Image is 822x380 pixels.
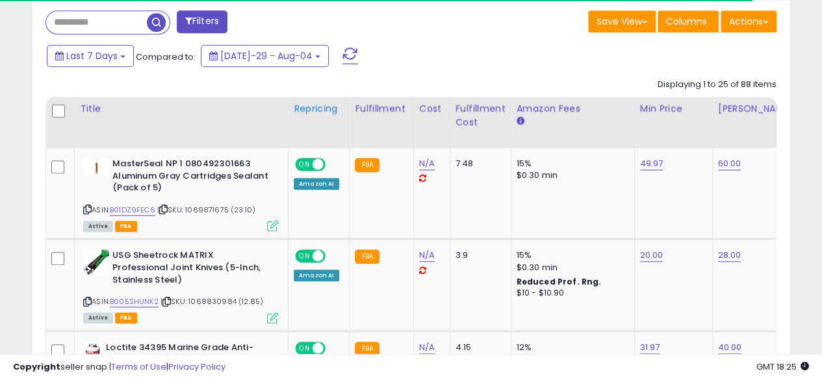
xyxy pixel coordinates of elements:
[456,158,501,170] div: 7.48
[517,342,624,353] div: 12%
[517,276,602,287] b: Reduced Prof. Rng.
[517,158,624,170] div: 15%
[419,102,444,116] div: Cost
[13,361,225,374] div: seller snap | |
[115,221,137,232] span: FBA
[106,342,264,369] b: Loctite 34395 Marine Grade Anti-Seize Compound 1 Each
[201,45,329,67] button: [DATE]-29 - Aug-04
[168,361,225,373] a: Privacy Policy
[83,312,113,323] span: All listings currently available for purchase on Amazon
[517,288,624,299] div: $10 - $10.90
[658,79,777,91] div: Displaying 1 to 25 of 88 items
[294,270,339,281] div: Amazon AI
[456,342,501,353] div: 4.15
[83,342,103,368] img: 51kO-X7A3nL._SL40_.jpg
[110,205,155,216] a: B01DZ9FEC6
[111,361,166,373] a: Terms of Use
[112,249,270,289] b: USG Sheetrock MATRIX Professional Joint Knives (5-Inch, Stainless Steel)
[294,102,344,116] div: Repricing
[13,361,60,373] strong: Copyright
[721,10,777,32] button: Actions
[355,342,379,356] small: FBA
[294,178,339,190] div: Amazon AI
[419,249,435,262] a: N/A
[419,157,435,170] a: N/A
[517,170,624,181] div: $0.30 min
[718,157,741,170] a: 60.00
[115,312,137,323] span: FBA
[355,249,379,264] small: FBA
[640,102,707,116] div: Min Price
[640,157,663,170] a: 49.97
[296,251,313,262] span: ON
[83,249,278,322] div: ASIN:
[83,158,109,175] img: 21wU+bpir+L._SL40_.jpg
[324,251,344,262] span: OFF
[177,10,227,33] button: Filters
[456,249,501,261] div: 3.9
[419,341,435,354] a: N/A
[296,159,313,170] span: ON
[718,341,742,354] a: 40.00
[83,221,113,232] span: All listings currently available for purchase on Amazon
[640,249,663,262] a: 20.00
[157,205,255,215] span: | SKU: 1069871675 (23.10)
[136,51,196,63] span: Compared to:
[517,116,524,127] small: Amazon Fees.
[83,158,278,230] div: ASIN:
[640,341,660,354] a: 31.97
[718,102,795,116] div: [PERSON_NAME]
[756,361,809,373] span: 2025-08-12 18:25 GMT
[220,49,313,62] span: [DATE]-29 - Aug-04
[110,296,159,307] a: B005SHUNK2
[324,159,344,170] span: OFF
[112,158,270,197] b: MasterSeal NP 1 080492301663 Aluminum Gray Cartridges Sealant (Pack of 5)
[588,10,656,32] button: Save View
[47,45,134,67] button: Last 7 Days
[718,249,741,262] a: 28.00
[161,296,263,307] span: | SKU: 1068830984 (12.85)
[355,102,407,116] div: Fulfillment
[517,102,629,116] div: Amazon Fees
[456,102,506,129] div: Fulfillment Cost
[517,249,624,261] div: 15%
[83,249,109,275] img: 41Ag7WX451L._SL40_.jpg
[658,10,719,32] button: Columns
[355,158,379,172] small: FBA
[80,102,283,116] div: Title
[666,15,707,28] span: Columns
[517,262,624,273] div: $0.30 min
[66,49,118,62] span: Last 7 Days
